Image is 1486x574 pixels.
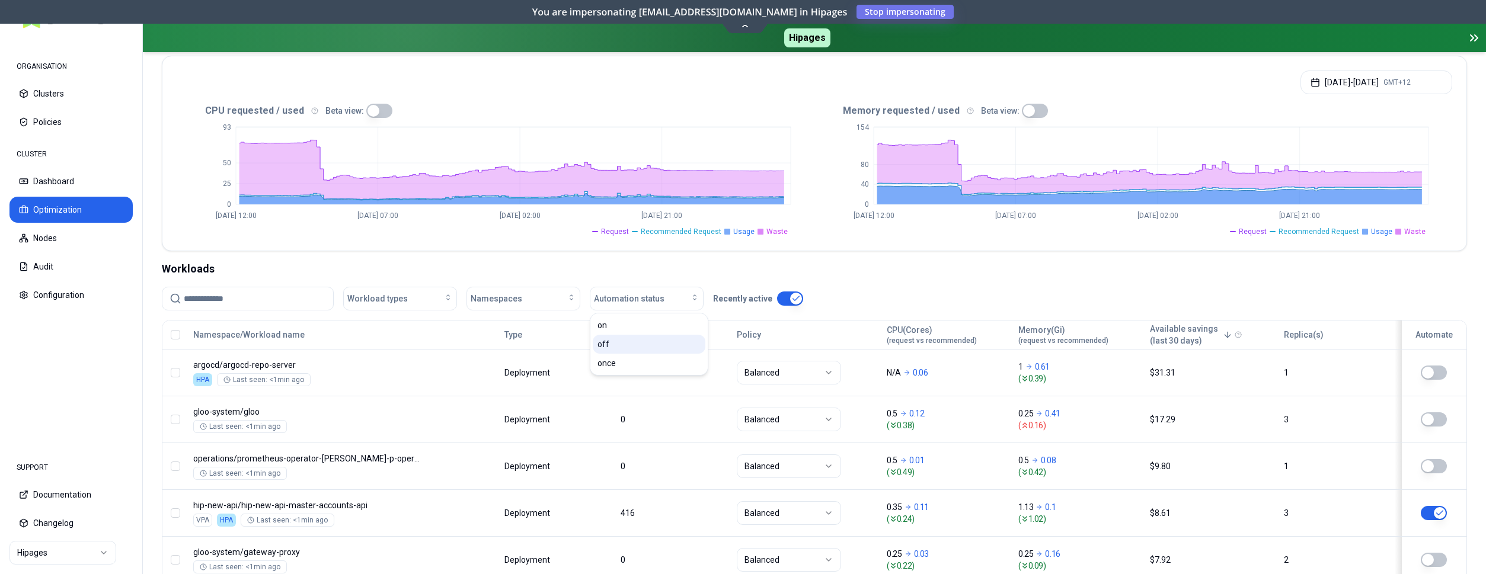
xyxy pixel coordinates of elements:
[857,123,870,132] tspan: 154
[1279,211,1320,220] tspan: [DATE] 21:00
[1284,554,1389,566] div: 2
[1018,361,1023,373] p: 1
[193,453,421,464] p: prometheus-operator-kube-p-operator
[9,197,133,223] button: Optimization
[887,501,902,513] p: 0.35
[200,469,280,478] div: Last seen: <1min ago
[9,282,133,308] button: Configuration
[887,408,897,419] p: 0.5
[1284,367,1389,379] div: 1
[9,81,133,107] button: Clusters
[471,293,522,304] span: Namespaces
[865,200,869,209] tspan: 0
[887,419,1008,431] span: ( 0.38 )
[1421,506,1447,520] button: This workload cannot be automated, because HPA is applied or managed by Gitops.
[325,105,364,117] p: Beta view:
[861,180,869,188] tspan: 40
[193,499,421,511] p: hip-new-api-master-accounts-api
[1035,361,1050,373] p: 0.61
[995,211,1036,220] tspan: [DATE] 07:00
[737,329,876,341] div: Policy
[1018,408,1034,419] p: 0.25
[887,513,1008,525] span: ( 0.24 )
[223,123,231,132] tspan: 93
[854,211,894,220] tspan: [DATE] 12:00
[1045,501,1056,513] p: 0.1
[1421,365,1447,380] button: This workload cannot be automated, because HPA is applied or managed by Gitops.
[621,554,726,566] div: 0
[247,515,328,525] div: Last seen: <1min ago
[913,367,928,379] p: 0.06
[713,293,772,304] p: Recently active
[193,406,421,418] p: gloo
[1150,323,1232,347] button: Available savings(last 30 days)
[621,460,726,472] div: 0
[1018,373,1139,384] span: ( 0.39 )
[347,293,408,304] span: Workload types
[1018,419,1139,431] span: ( 0.16 )
[1239,227,1267,236] span: Request
[193,546,421,558] p: gateway-proxy
[9,225,133,251] button: Nodes
[1150,460,1273,472] div: $9.80
[9,482,133,508] button: Documentation
[504,413,552,425] div: Deployment
[981,105,1020,117] p: Beta view:
[343,287,457,310] button: Workload types
[162,261,1467,277] div: Workloads
[621,413,726,425] div: 0
[887,323,977,347] button: CPU(Cores)(request vs recommended)
[641,227,721,236] span: Recommended Request
[1018,336,1108,345] span: (request vs recommended)
[1150,507,1273,519] div: $8.61
[590,287,704,310] button: Automation status
[9,456,133,479] div: SUPPORT
[766,227,788,236] span: Waste
[887,324,977,345] div: CPU(Cores)
[504,460,552,472] div: Deployment
[887,548,902,560] p: 0.25
[9,168,133,194] button: Dashboard
[597,357,616,369] span: once
[887,466,1008,478] span: ( 0.49 )
[9,109,133,135] button: Policies
[1371,227,1392,236] span: Usage
[193,323,305,347] button: Namespace/Workload name
[504,554,552,566] div: Deployment
[597,338,609,350] span: off
[1284,323,1324,347] button: Replica(s)
[193,359,421,371] p: argocd-repo-server
[887,336,977,345] span: (request vs recommended)
[1284,460,1389,472] div: 1
[216,211,257,220] tspan: [DATE] 12:00
[1045,408,1060,419] p: 0.41
[1150,554,1273,566] div: $7.92
[1018,466,1139,478] span: ( 0.42 )
[9,254,133,280] button: Audit
[217,514,236,527] div: HPA is enabled on both CPU and Memory, this workload cannot be optimised.
[784,28,830,47] span: Hipages
[223,159,231,167] tspan: 50
[1018,513,1139,525] span: ( 1.02 )
[1018,560,1139,572] span: ( 0.09 )
[9,510,133,536] button: Changelog
[887,367,901,379] p: N/A
[500,211,541,220] tspan: [DATE] 02:00
[200,562,280,572] div: Last seen: <1min ago
[909,454,925,466] p: 0.01
[887,560,1008,572] span: ( 0.22 )
[1407,329,1461,341] div: Automate
[814,104,1452,118] div: Memory requested / used
[1018,323,1108,347] button: Memory(Gi)(request vs recommended)
[9,54,133,78] div: ORGANISATION
[1018,324,1108,345] div: Memory(Gi)
[909,408,925,419] p: 0.12
[1284,507,1389,519] div: 3
[504,323,522,347] button: Type
[193,373,212,386] div: HPA is enabled on both CPU and Memory, this workload cannot be optimised.
[1137,211,1178,220] tspan: [DATE] 02:00
[861,161,869,169] tspan: 80
[200,422,280,431] div: Last seen: <1min ago
[466,287,580,310] button: Namespaces
[1404,227,1426,236] span: Waste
